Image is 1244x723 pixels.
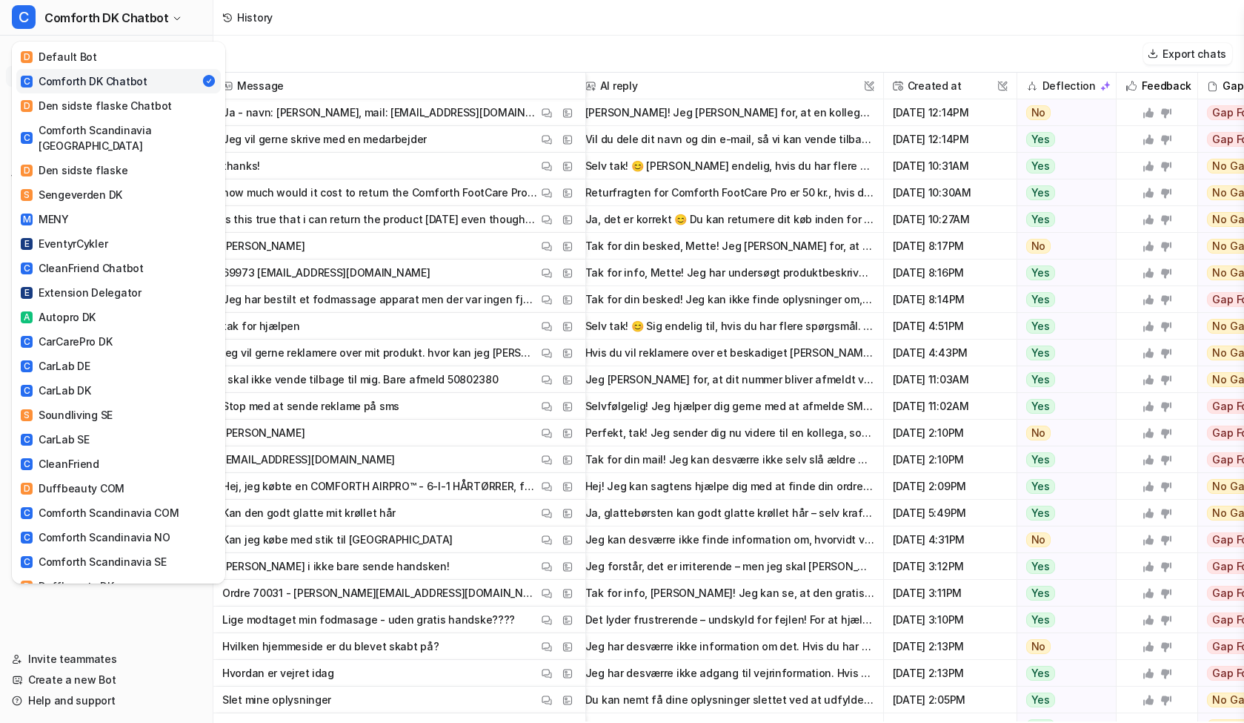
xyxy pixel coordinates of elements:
div: Autopro DK [21,309,96,325]
div: Comforth Scandinavia COM [21,505,179,521]
div: Comforth Scandinavia [GEOGRAPHIC_DATA] [21,122,216,153]
div: CleanFriend [21,456,99,472]
div: Den sidste flaske Chatbot [21,98,172,113]
div: Sengeverden DK [21,187,122,202]
span: C [21,263,33,274]
div: MENY [21,211,69,227]
span: D [21,100,33,112]
div: Duffbeauty DK [21,578,113,594]
div: CarLab SE [21,432,89,447]
span: C [21,360,33,372]
div: Duffbeauty COM [21,481,124,496]
div: Soundliving SE [21,407,113,423]
span: C [21,132,33,144]
div: CComforth DK Chatbot [12,42,225,584]
span: A [21,311,33,323]
div: Comforth Scandinavia NO [21,529,170,545]
span: D [21,483,33,495]
div: CarLab DE [21,358,90,374]
div: Extension Delegator [21,285,142,300]
div: EventyrCykler [21,236,107,251]
div: CleanFriend Chatbot [21,260,144,276]
span: D [21,51,33,63]
span: D [21,165,33,176]
span: S [21,189,33,201]
span: Comforth DK Chatbot [44,7,168,28]
span: C [21,556,33,568]
span: C [21,458,33,470]
div: CarCarePro DK [21,334,112,349]
span: C [21,76,33,88]
span: C [21,336,33,348]
span: C [21,507,33,519]
div: CarLab DK [21,383,90,398]
span: C [21,532,33,544]
div: Comforth Scandinavia SE [21,554,167,570]
span: E [21,287,33,299]
div: Den sidste flaske [21,162,127,178]
span: D [21,581,33,592]
div: Comforth DK Chatbot [21,73,147,89]
span: M [21,214,33,225]
span: C [21,385,33,397]
span: E [21,238,33,250]
span: C [12,5,36,29]
div: Default Bot [21,49,97,65]
span: C [21,434,33,446]
span: S [21,409,33,421]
